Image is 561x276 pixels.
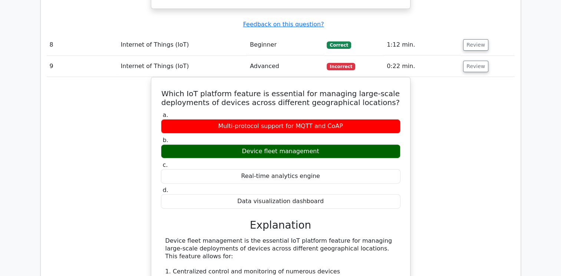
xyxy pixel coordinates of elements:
h3: Explanation [165,219,396,232]
button: Review [463,61,488,72]
div: Real-time analytics engine [161,169,400,184]
td: Internet of Things (IoT) [118,56,247,77]
span: Incorrect [327,63,355,70]
span: b. [163,137,168,144]
td: 0:22 min. [384,56,460,77]
span: Correct [327,41,351,49]
button: Review [463,39,488,51]
td: Beginner [247,34,324,55]
td: 8 [47,34,118,55]
td: Advanced [247,56,324,77]
h5: Which IoT platform feature is essential for managing large-scale deployments of devices across di... [160,89,401,107]
span: a. [163,111,168,118]
span: c. [163,161,168,168]
div: Multi-protocol support for MQTT and CoAP [161,119,400,134]
td: 1:12 min. [384,34,460,55]
td: 9 [47,56,118,77]
span: d. [163,186,168,193]
div: Data visualization dashboard [161,194,400,209]
td: Internet of Things (IoT) [118,34,247,55]
div: Device fleet management [161,144,400,159]
a: Feedback on this question? [243,21,324,28]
